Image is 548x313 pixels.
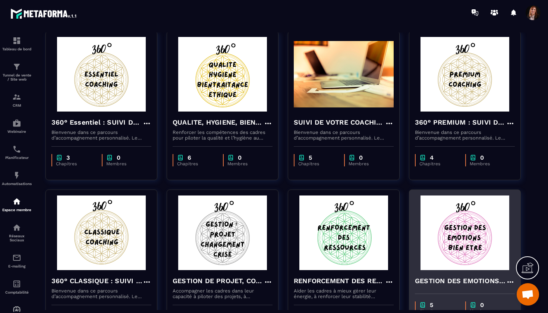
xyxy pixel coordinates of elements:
[106,154,113,161] img: chapter
[51,129,151,141] p: Bienvenue dans ce parcours d’accompagnement personnalisé. Le coaching que vous commencez [DATE] e...
[517,283,539,306] a: Ouvrir le chat
[227,161,265,166] p: Membres
[45,31,167,190] a: formation-background360° Essentiel : SUIVI DE VOTRE COACHINGBienvenue dans ce parcours d’accompag...
[227,154,234,161] img: chapter
[415,117,506,128] h4: 360° PREMIUM : SUIVI DE VOTRE COACHING
[12,279,21,288] img: accountant
[2,165,32,191] a: automationsautomationsAutomatisations
[12,119,21,128] img: automations
[51,195,151,270] img: formation-background
[2,290,32,294] p: Comptabilité
[470,154,476,161] img: chapter
[294,129,394,141] p: Bienvenue dans ce parcours d’accompagnement personnalisé. Le coaching que vous commencez [DATE] e...
[2,31,32,57] a: formationformationTableau de bord
[12,223,21,232] img: social-network
[2,73,32,81] p: Tunnel de vente / Site web
[2,182,32,186] p: Automatisations
[415,37,515,112] img: formation-background
[12,62,21,71] img: formation
[294,37,394,112] img: formation-background
[12,93,21,101] img: formation
[12,171,21,180] img: automations
[298,154,305,161] img: chapter
[12,197,21,206] img: automations
[430,154,434,161] p: 4
[2,103,32,107] p: CRM
[2,156,32,160] p: Planificateur
[430,301,433,309] p: 5
[173,129,273,141] p: Renforcer les compétences des cadres pour piloter la qualité et l’hygiène au quotidien, tout en i...
[12,145,21,154] img: scheduler
[173,276,264,286] h4: GESTION DE PROJET, CONDUITE DU CHANGEMENT ET GESTION DE CRISE
[12,253,21,262] img: email
[480,154,484,161] p: 0
[415,276,506,286] h4: GESTION DES EMOTIONS ET DE VOTRE BIEN ETRE
[177,161,215,166] p: Chapitres
[2,129,32,134] p: Webinaire
[106,161,144,166] p: Membres
[409,31,530,190] a: formation-background360° PREMIUM : SUIVI DE VOTRE COACHINGBienvenue dans ce parcours d’accompagne...
[12,36,21,45] img: formation
[419,161,458,166] p: Chapitres
[173,117,264,128] h4: QUALITE, HYGIENE, BIENTRAITANCE ET ETHIQUE
[2,47,32,51] p: Tableau de bord
[359,154,363,161] p: 0
[415,129,515,141] p: Bienvenue dans ce parcours d’accompagnement personnalisé. Le coaching que vous commencez [DATE] e...
[2,208,32,212] p: Espace membre
[2,248,32,274] a: emailemailE-mailing
[419,154,426,161] img: chapter
[349,161,386,166] p: Membres
[294,195,394,270] img: formation-background
[173,288,273,299] p: Accompagner les cadres dans leur capacité à piloter des projets, à embarquer les équipes dans le ...
[298,161,337,166] p: Chapitres
[288,31,409,190] a: formation-backgroundSUIVI DE VOTRE COACHINGBienvenue dans ce parcours d’accompagnement personnali...
[2,57,32,87] a: formationformationTunnel de vente / Site web
[10,7,78,20] img: logo
[56,154,63,161] img: chapter
[177,154,184,161] img: chapter
[2,217,32,248] a: social-networksocial-networkRéseaux Sociaux
[2,191,32,217] a: automationsautomationsEspace membre
[2,139,32,165] a: schedulerschedulerPlanificateur
[238,154,242,161] p: 0
[2,113,32,139] a: automationsautomationsWebinaire
[2,274,32,300] a: accountantaccountantComptabilité
[117,154,120,161] p: 0
[294,276,385,286] h4: RENFORCEMENT DES RESSOURCES
[188,154,191,161] p: 6
[56,161,94,166] p: Chapitres
[470,301,476,309] img: chapter
[2,87,32,113] a: formationformationCRM
[480,301,484,309] p: 0
[419,301,426,309] img: chapter
[51,37,151,112] img: formation-background
[2,264,32,268] p: E-mailing
[294,117,385,128] h4: SUIVI DE VOTRE COACHING
[349,154,355,161] img: chapter
[2,234,32,242] p: Réseaux Sociaux
[470,161,507,166] p: Membres
[309,154,312,161] p: 5
[173,195,273,270] img: formation-background
[51,276,142,286] h4: 360° CLASSIQUE : SUIVI DE VOTRE COACHING
[167,31,288,190] a: formation-backgroundQUALITE, HYGIENE, BIENTRAITANCE ET ETHIQUERenforcer les compétences des cadre...
[51,117,142,128] h4: 360° Essentiel : SUIVI DE VOTRE COACHING
[66,154,70,161] p: 3
[415,195,515,270] img: formation-background
[173,37,273,112] img: formation-background
[294,288,394,299] p: Aider les cadres à mieux gérer leur énergie, à renforcer leur stabilité intérieure et à cultiver ...
[51,288,151,299] p: Bienvenue dans ce parcours d’accompagnement personnalisé. Le coaching que vous commencez [DATE] e...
